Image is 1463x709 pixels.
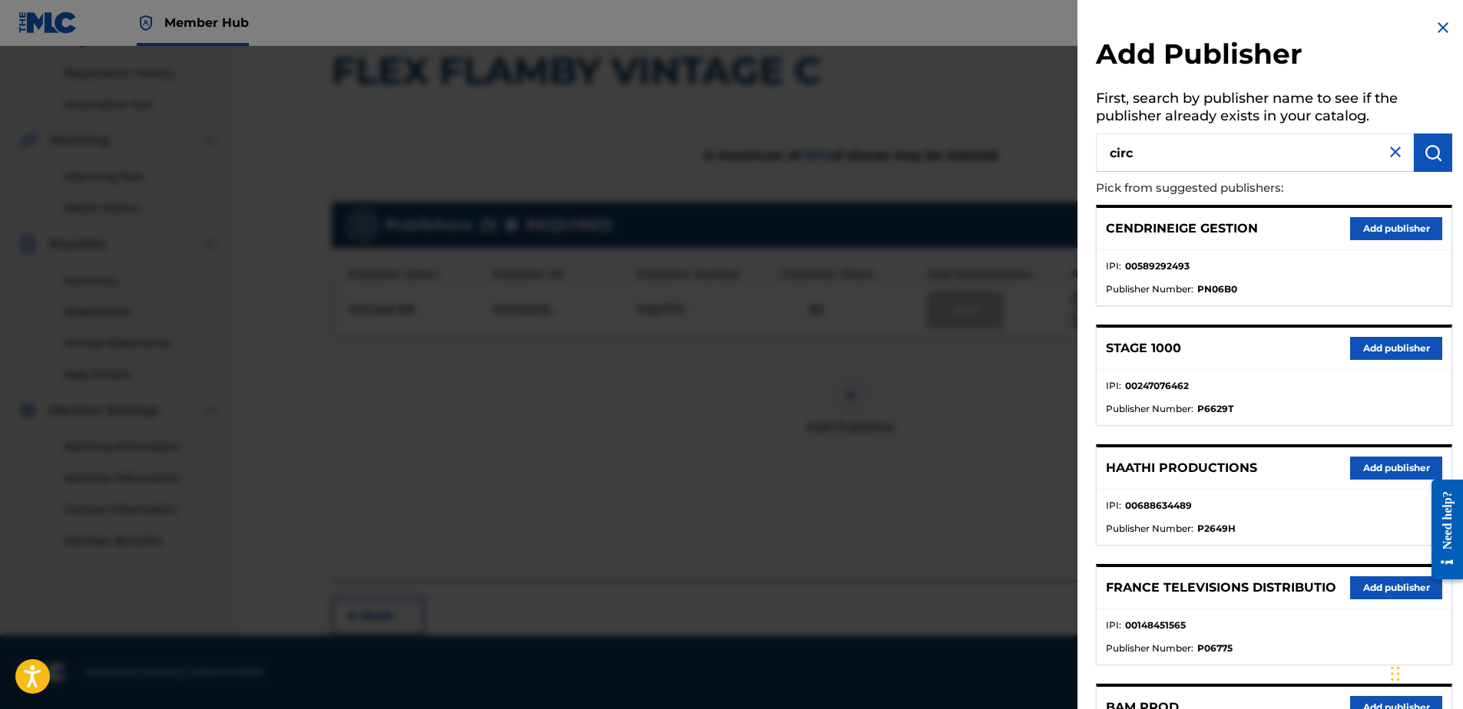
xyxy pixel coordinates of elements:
[1106,219,1258,238] p: CENDRINEIGE GESTION
[1106,339,1181,358] p: STAGE 1000
[1350,457,1442,480] button: Add publisher
[1106,579,1336,597] p: FRANCE TELEVISIONS DISTRIBUTIO
[1197,522,1236,536] strong: P2649H
[1125,499,1192,513] strong: 00688634489
[1197,402,1233,416] strong: P6629T
[18,12,78,34] img: MLC Logo
[1106,618,1121,632] span: IPI :
[1106,282,1193,296] span: Publisher Number :
[164,14,249,31] span: Member Hub
[1350,217,1442,240] button: Add publisher
[1106,379,1121,393] span: IPI :
[1391,651,1400,697] div: Glisser
[1386,635,1463,709] iframe: Chat Widget
[1386,635,1463,709] div: Widget de chat
[1424,143,1442,162] img: Search Works
[1106,641,1193,655] span: Publisher Number :
[1096,85,1452,134] h5: First, search by publisher name to see if the publisher already exists in your catalog.
[1420,468,1463,592] iframe: Resource Center
[1125,259,1190,273] strong: 00589292493
[1106,402,1193,416] span: Publisher Number :
[137,14,155,32] img: Top Rightsholder
[1125,618,1186,632] strong: 00148451565
[1350,337,1442,360] button: Add publisher
[1197,641,1233,655] strong: P06775
[1106,259,1121,273] span: IPI :
[1386,143,1405,161] img: close
[1125,379,1189,393] strong: 00247076462
[1106,522,1193,536] span: Publisher Number :
[1106,459,1257,477] p: HAATHI PRODUCTIONS
[1350,576,1442,599] button: Add publisher
[1096,172,1365,205] p: Pick from suggested publishers:
[1106,499,1121,513] span: IPI :
[1197,282,1237,296] strong: PN06B0
[1096,134,1414,172] input: Search publisher's name
[1096,37,1452,76] h2: Add Publisher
